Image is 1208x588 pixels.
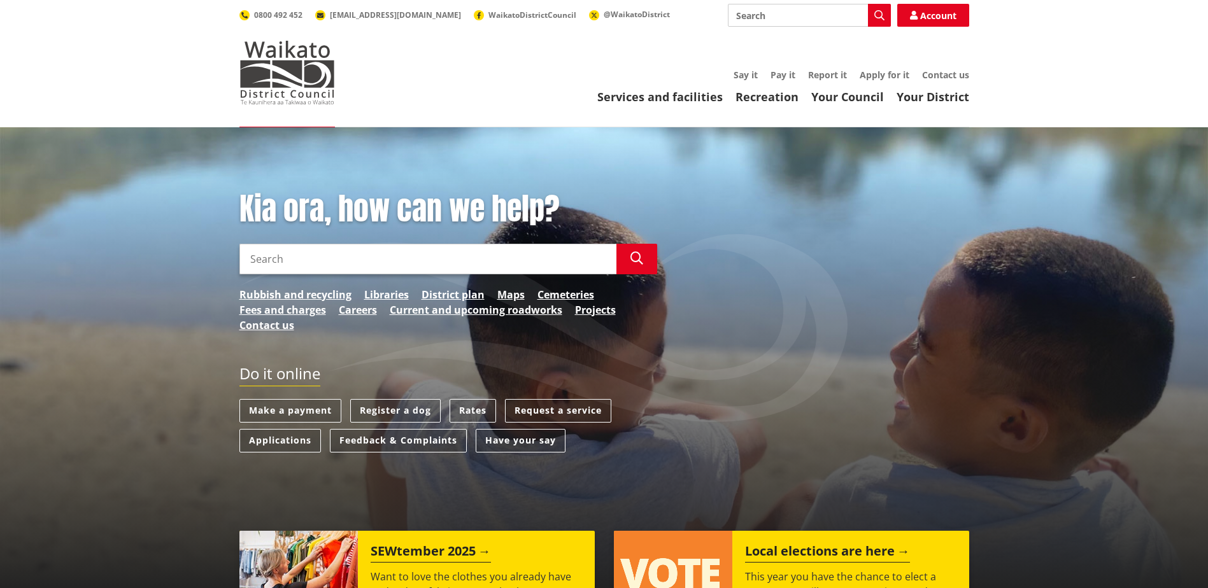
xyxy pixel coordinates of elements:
[339,302,377,318] a: Careers
[422,287,485,302] a: District plan
[811,89,884,104] a: Your Council
[330,429,467,452] a: Feedback & Complaints
[239,302,326,318] a: Fees and charges
[450,399,496,423] a: Rates
[239,429,321,452] a: Applications
[476,429,565,452] a: Have your say
[315,10,461,20] a: [EMAIL_ADDRESS][DOMAIN_NAME]
[239,287,352,302] a: Rubbish and recycling
[505,399,611,423] a: Request a service
[239,191,657,228] h1: Kia ora, how can we help?
[350,399,441,423] a: Register a dog
[897,89,969,104] a: Your District
[897,4,969,27] a: Account
[239,10,302,20] a: 0800 492 452
[604,9,670,20] span: @WaikatoDistrict
[330,10,461,20] span: [EMAIL_ADDRESS][DOMAIN_NAME]
[390,302,562,318] a: Current and upcoming roadworks
[589,9,670,20] a: @WaikatoDistrict
[488,10,576,20] span: WaikatoDistrictCouncil
[771,69,795,81] a: Pay it
[364,287,409,302] a: Libraries
[474,10,576,20] a: WaikatoDistrictCouncil
[597,89,723,104] a: Services and facilities
[497,287,525,302] a: Maps
[860,69,909,81] a: Apply for it
[922,69,969,81] a: Contact us
[537,287,594,302] a: Cemeteries
[734,69,758,81] a: Say it
[728,4,891,27] input: Search input
[239,399,341,423] a: Make a payment
[239,244,616,274] input: Search input
[239,318,294,333] a: Contact us
[1149,535,1195,580] iframe: Messenger Launcher
[735,89,799,104] a: Recreation
[745,543,910,563] h2: Local elections are here
[239,41,335,104] img: Waikato District Council - Te Kaunihera aa Takiwaa o Waikato
[254,10,302,20] span: 0800 492 452
[371,543,491,563] h2: SEWtember 2025
[239,365,320,387] h2: Do it online
[808,69,847,81] a: Report it
[575,302,616,318] a: Projects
